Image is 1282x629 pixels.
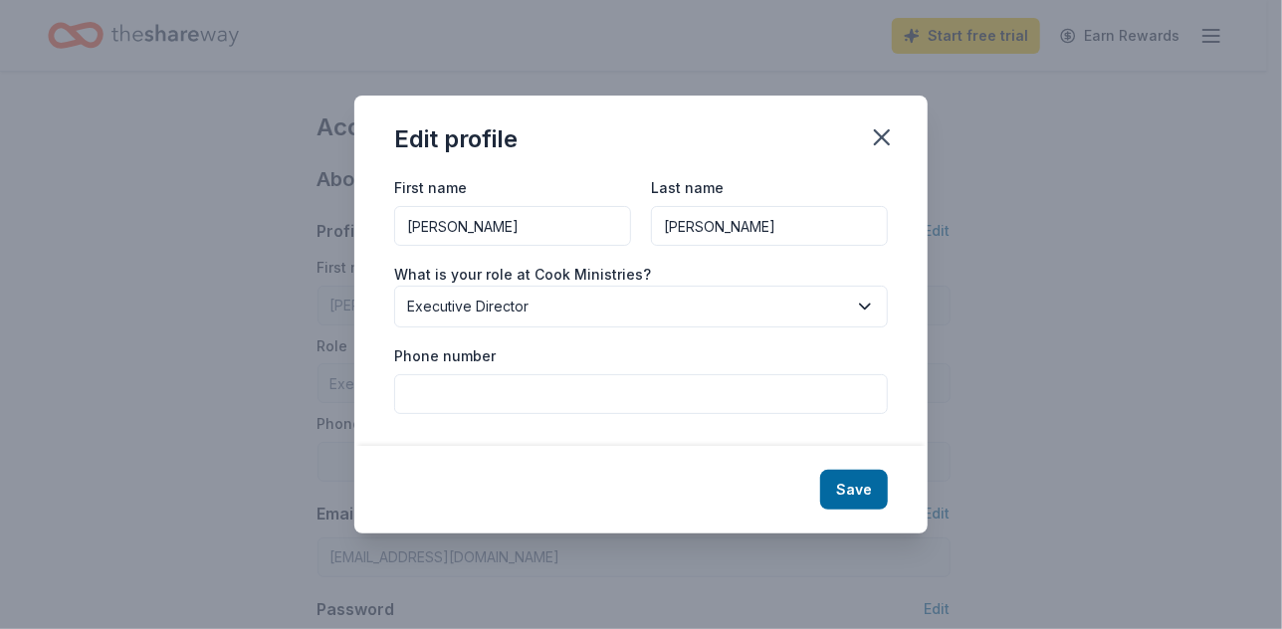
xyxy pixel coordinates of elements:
[407,295,847,318] span: Executive Director
[394,346,496,366] label: Phone number
[394,265,651,285] label: What is your role at Cook Ministries?
[394,123,518,155] div: Edit profile
[820,470,888,510] button: Save
[394,286,888,327] button: Executive Director
[651,178,724,198] label: Last name
[394,178,467,198] label: First name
